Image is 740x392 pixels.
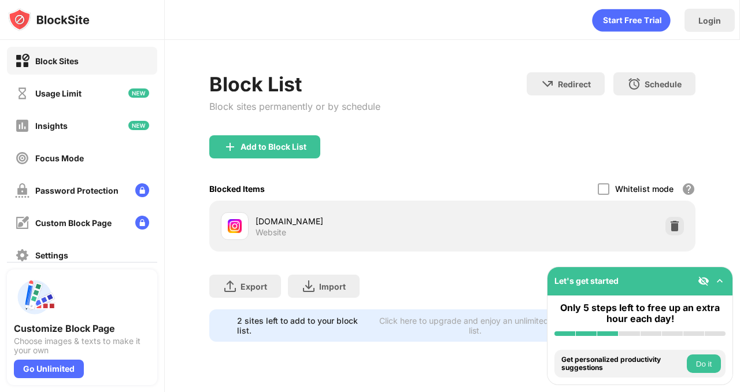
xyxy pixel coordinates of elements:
img: customize-block-page-off.svg [15,216,29,230]
div: Custom Block Page [35,218,112,228]
img: lock-menu.svg [135,216,149,230]
img: time-usage-off.svg [15,86,29,101]
div: [DOMAIN_NAME] [256,215,453,227]
button: Do it [687,354,721,373]
div: Password Protection [35,186,119,195]
div: Go Unlimited [14,360,84,378]
img: eye-not-visible.svg [698,275,709,287]
div: Usage Limit [35,88,82,98]
img: favicons [228,219,242,233]
img: push-custom-page.svg [14,276,55,318]
div: Whitelist mode [615,184,674,194]
div: 2 sites left to add to your block list. [237,316,369,335]
div: animation [592,9,671,32]
div: Block Sites [35,56,79,66]
img: logo-blocksite.svg [8,8,90,31]
div: Focus Mode [35,153,84,163]
img: block-on.svg [15,54,29,68]
div: Export [240,282,267,291]
img: omni-setup-toggle.svg [714,275,726,287]
img: settings-off.svg [15,248,29,262]
div: Schedule [645,79,682,89]
img: lock-menu.svg [135,183,149,197]
div: Customize Block Page [14,323,150,334]
div: Block sites permanently or by schedule [209,101,380,112]
img: new-icon.svg [128,121,149,130]
div: Add to Block List [240,142,306,151]
div: Click here to upgrade and enjoy an unlimited block list. [376,316,575,335]
img: new-icon.svg [128,88,149,98]
img: focus-off.svg [15,151,29,165]
div: Import [319,282,346,291]
div: Block List [209,72,380,96]
div: Blocked Items [209,184,265,194]
img: password-protection-off.svg [15,183,29,198]
div: Settings [35,250,68,260]
div: Only 5 steps left to free up an extra hour each day! [554,302,726,324]
div: Login [698,16,721,25]
div: Get personalized productivity suggestions [561,356,684,372]
img: insights-off.svg [15,119,29,133]
div: Choose images & texts to make it your own [14,336,150,355]
div: Let's get started [554,276,619,286]
div: Redirect [558,79,591,89]
div: Website [256,227,286,238]
div: Insights [35,121,68,131]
